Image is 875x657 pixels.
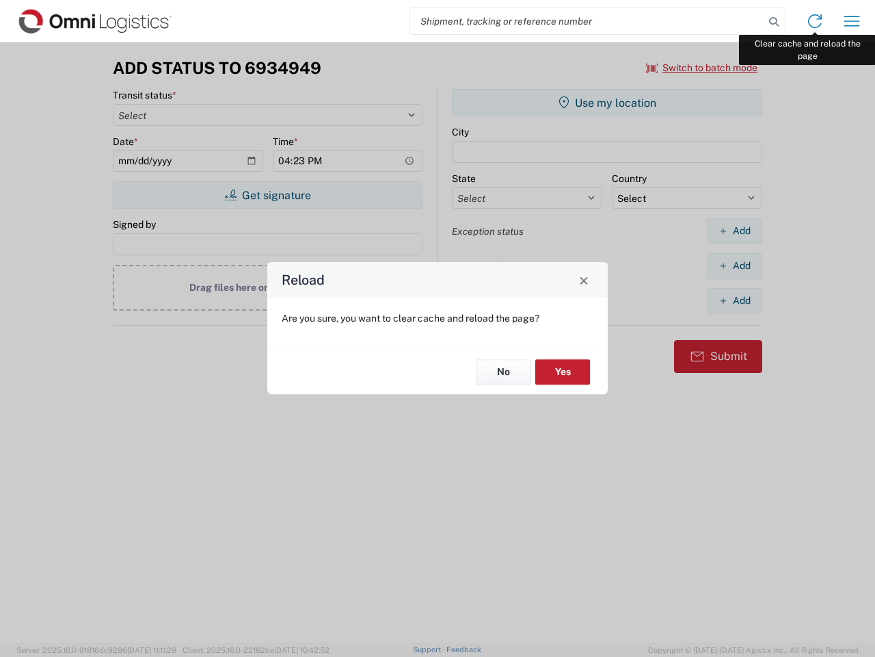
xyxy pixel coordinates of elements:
button: Close [574,270,593,289]
p: Are you sure, you want to clear cache and reload the page? [282,312,593,324]
button: No [476,359,530,385]
button: Yes [535,359,590,385]
input: Shipment, tracking or reference number [410,8,764,34]
h4: Reload [282,270,325,290]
